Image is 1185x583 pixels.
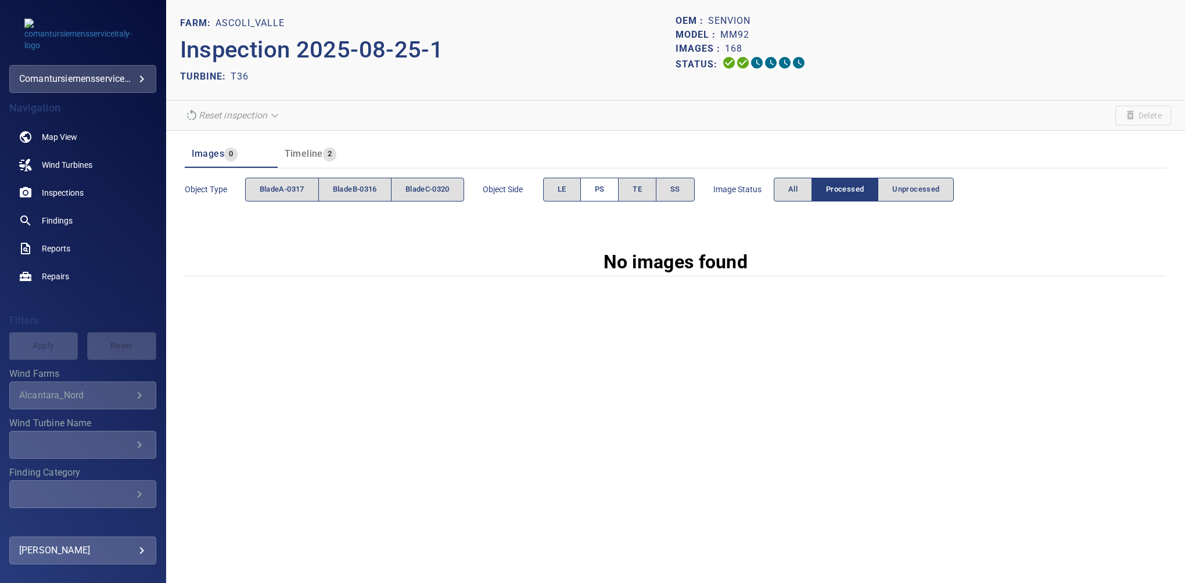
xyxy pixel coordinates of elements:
[24,19,141,51] img: comantursiemensserviceitaly-logo
[1115,106,1171,125] span: Unable to delete the inspection due to your user permissions
[9,369,156,379] label: Wind Farms
[676,56,722,73] p: Status:
[720,28,749,42] p: MM92
[708,14,751,28] p: Senvion
[19,70,146,88] div: comantursiemensserviceitaly
[323,147,336,161] span: 2
[260,183,304,196] span: bladeA-0317
[9,315,156,326] h4: Filters
[9,419,156,428] label: Wind Turbine Name
[826,183,864,196] span: Processed
[580,178,619,201] button: PS
[618,178,656,201] button: TE
[543,178,581,201] button: LE
[9,235,156,262] a: reports noActive
[725,42,742,56] p: 168
[199,110,267,121] em: Reset inspection
[9,123,156,151] a: map noActive
[676,14,708,28] p: OEM :
[9,517,156,527] label: Finding Type
[192,148,224,159] span: Images
[792,56,806,70] svg: Classification 0%
[185,183,245,195] span: Object type
[180,105,286,125] div: Reset inspection
[42,243,70,254] span: Reports
[736,56,750,70] svg: Data Formatted 100%
[42,271,69,282] span: Repairs
[216,16,285,30] p: Ascoli_Valle
[9,468,156,477] label: Finding Category
[9,102,156,114] h4: Navigation
[231,70,249,84] p: T36
[19,541,146,560] div: [PERSON_NAME]
[318,178,392,201] button: bladeB-0316
[285,148,323,159] span: Timeline
[391,178,464,201] button: bladeC-0320
[543,178,695,201] div: objectSide
[42,131,77,143] span: Map View
[42,159,92,171] span: Wind Turbines
[483,183,543,195] span: Object Side
[656,178,695,201] button: SS
[9,480,156,508] div: Finding Category
[676,42,725,56] p: Images :
[245,178,319,201] button: bladeA-0317
[788,183,798,196] span: All
[9,151,156,179] a: windturbines noActive
[764,56,778,70] svg: ML Processing 0%
[558,183,566,196] span: LE
[245,178,464,201] div: objectType
[633,183,642,196] span: TE
[774,178,954,201] div: imageStatus
[333,183,377,196] span: bladeB-0316
[774,178,812,201] button: All
[878,178,954,201] button: Unprocessed
[750,56,764,70] svg: Selecting 0%
[9,262,156,290] a: repairs noActive
[224,147,238,161] span: 0
[180,105,286,125] div: Unable to reset the inspection due to your user permissions
[180,70,231,84] p: TURBINE:
[19,390,132,401] div: Alcantara_Nord
[42,215,73,226] span: Findings
[722,56,736,70] svg: Uploading 100%
[9,207,156,235] a: findings noActive
[778,56,792,70] svg: Matching 0%
[604,248,748,276] p: No images found
[180,33,676,67] p: Inspection 2025-08-25-1
[180,16,216,30] p: FARM:
[811,178,878,201] button: Processed
[9,382,156,409] div: Wind Farms
[405,183,450,196] span: bladeC-0320
[670,183,680,196] span: SS
[676,28,720,42] p: Model :
[892,183,939,196] span: Unprocessed
[9,65,156,93] div: comantursiemensserviceitaly
[9,179,156,207] a: inspections noActive
[42,187,84,199] span: Inspections
[9,431,156,459] div: Wind Turbine Name
[713,183,774,195] span: Image Status
[595,183,605,196] span: PS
